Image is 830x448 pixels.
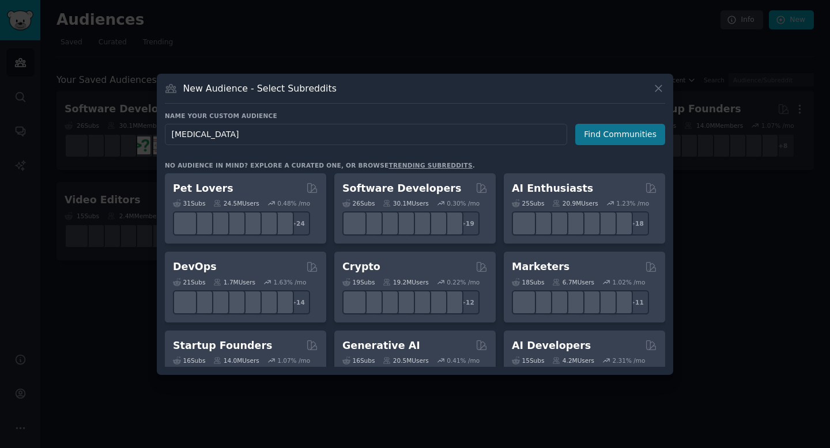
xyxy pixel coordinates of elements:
[443,293,461,311] img: defi_
[548,293,565,311] img: AskMarketing
[447,278,480,286] div: 0.22 % /mo
[596,215,614,233] img: chatgpt_prompts_
[209,293,227,311] img: Docker_DevOps
[625,211,649,236] div: + 18
[286,211,310,236] div: + 24
[447,356,480,365] div: 0.41 % /mo
[612,293,630,311] img: OnlineMarketing
[213,356,259,365] div: 14.0M Users
[165,161,475,169] div: No audience in mind? Explore a curated one, or browse .
[165,112,665,120] h3: Name your custom audience
[410,293,428,311] img: defiblockchain
[209,215,227,233] img: leopardgeckos
[512,181,593,196] h2: AI Enthusiasts
[575,124,665,145] button: Find Communities
[383,356,428,365] div: 20.5M Users
[273,293,291,311] img: PlatformEngineers
[173,356,205,365] div: 16 Sub s
[512,339,591,353] h2: AI Developers
[346,293,364,311] img: ethfinance
[383,278,428,286] div: 19.2M Users
[173,339,272,353] h2: Startup Founders
[443,215,461,233] img: elixir
[447,199,480,207] div: 0.30 % /mo
[427,293,444,311] img: CryptoNews
[165,124,567,145] input: Pick a short name, like "Digital Marketers" or "Movie-Goers"
[596,293,614,311] img: MarketingResearch
[213,199,259,207] div: 24.5M Users
[176,215,194,233] img: herpetology
[394,215,412,233] img: iOSProgramming
[213,278,255,286] div: 1.7M Users
[183,82,337,94] h3: New Audience - Select Subreddits
[515,215,533,233] img: GoogleGeminiAI
[515,293,533,311] img: content_marketing
[362,293,380,311] img: 0xPolygon
[625,290,649,314] div: + 11
[531,293,549,311] img: bigseo
[552,278,594,286] div: 6.7M Users
[613,356,646,365] div: 2.31 % /mo
[225,293,243,311] img: DevOpsLinks
[394,293,412,311] img: web3
[613,278,646,286] div: 1.02 % /mo
[548,215,565,233] img: AItoolsCatalog
[512,199,544,207] div: 25 Sub s
[612,215,630,233] img: ArtificalIntelligence
[455,290,480,314] div: + 12
[286,290,310,314] div: + 14
[173,260,217,274] h2: DevOps
[580,293,598,311] img: googleads
[277,356,310,365] div: 1.07 % /mo
[342,181,461,196] h2: Software Developers
[512,260,569,274] h2: Marketers
[580,215,598,233] img: OpenAIDev
[564,293,582,311] img: Emailmarketing
[241,293,259,311] img: platformengineering
[616,199,649,207] div: 1.23 % /mo
[277,199,310,207] div: 0.48 % /mo
[427,215,444,233] img: AskComputerScience
[176,293,194,311] img: azuredevops
[241,215,259,233] img: cockatiel
[274,278,307,286] div: 1.63 % /mo
[173,278,205,286] div: 21 Sub s
[273,215,291,233] img: dogbreed
[342,260,380,274] h2: Crypto
[346,215,364,233] img: software
[257,293,275,311] img: aws_cdk
[512,356,544,365] div: 15 Sub s
[342,356,375,365] div: 16 Sub s
[342,278,375,286] div: 19 Sub s
[378,293,396,311] img: ethstaker
[388,162,472,169] a: trending subreddits
[173,181,233,196] h2: Pet Lovers
[378,215,396,233] img: learnjavascript
[193,215,210,233] img: ballpython
[342,199,375,207] div: 26 Sub s
[193,293,210,311] img: AWS_Certified_Experts
[531,215,549,233] img: DeepSeek
[564,215,582,233] img: chatgpt_promptDesign
[455,211,480,236] div: + 19
[552,356,594,365] div: 4.2M Users
[552,199,598,207] div: 20.9M Users
[342,339,420,353] h2: Generative AI
[173,199,205,207] div: 31 Sub s
[410,215,428,233] img: reactnative
[362,215,380,233] img: csharp
[257,215,275,233] img: PetAdvice
[383,199,428,207] div: 30.1M Users
[225,215,243,233] img: turtle
[512,278,544,286] div: 18 Sub s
